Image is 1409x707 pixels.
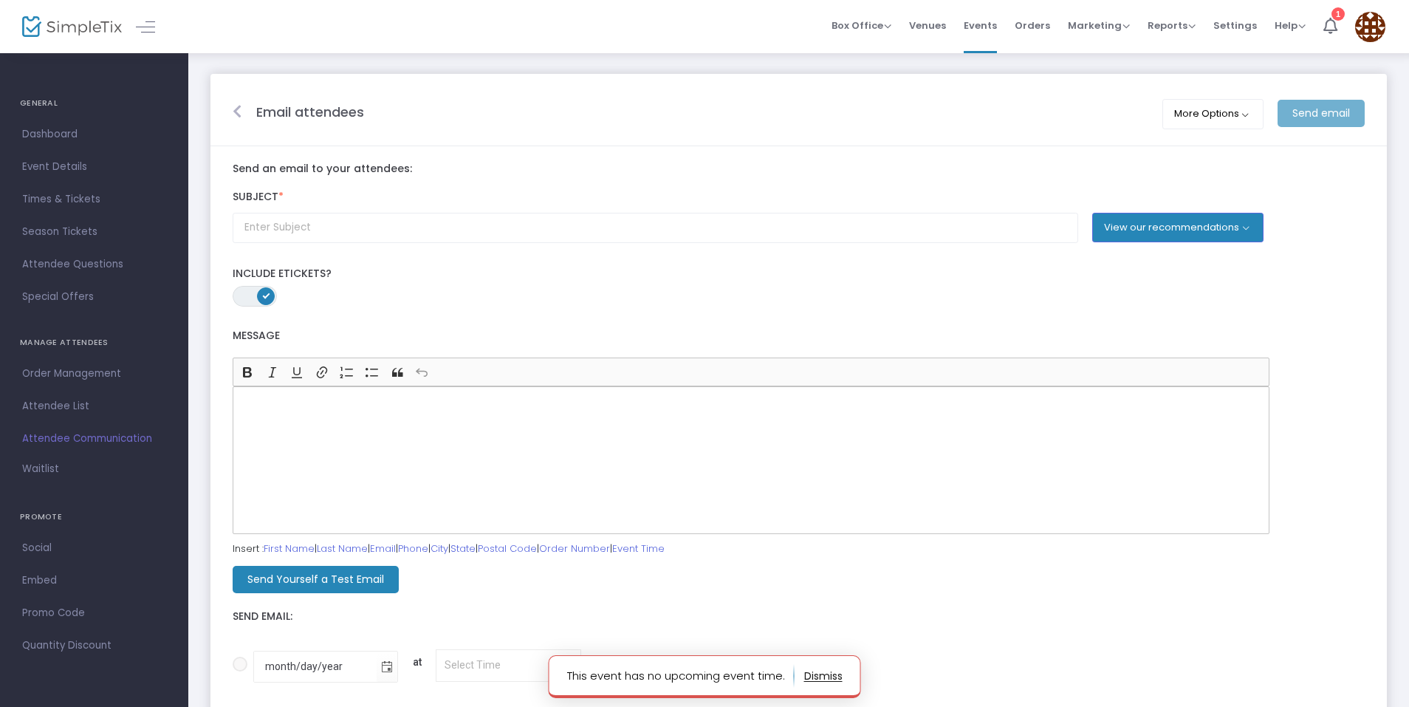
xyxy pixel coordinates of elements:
[264,542,315,556] a: First Name
[254,652,377,682] input: Toggle calendarat
[1162,99,1264,129] button: More Options
[431,542,448,556] a: City
[256,102,364,122] m-panel-title: Email attendees
[22,190,166,209] span: Times & Tickets
[233,566,399,593] m-button: Send Yourself a Test Email
[22,287,166,307] span: Special Offers
[567,664,795,688] p: This event has no upcoming event time.
[436,649,580,681] input: Toggle calendarat
[1068,18,1130,33] span: Marketing
[478,542,537,556] a: Postal Code
[22,125,166,144] span: Dashboard
[22,157,166,177] span: Event Details
[804,664,843,688] button: dismiss
[22,539,166,558] span: Social
[612,542,665,556] a: Event Time
[233,267,1365,281] label: Include Etickets?
[233,213,1078,243] input: Enter Subject
[22,222,166,242] span: Season Tickets
[233,163,1365,176] label: Send an email to your attendees:
[317,542,368,556] a: Last Name
[22,604,166,623] span: Promo Code
[22,636,166,655] span: Quantity Discount
[539,542,610,556] a: Order Number
[20,328,168,358] h4: MANAGE ATTENDEES
[1213,7,1257,44] span: Settings
[405,655,429,673] p: at
[20,89,168,118] h4: GENERAL
[1331,7,1345,21] div: 1
[225,182,1372,213] label: Subject
[22,571,166,590] span: Embed
[964,7,997,44] span: Events
[22,364,166,383] span: Order Management
[909,7,946,44] span: Venues
[1015,7,1050,44] span: Orders
[1148,18,1196,33] span: Reports
[1275,18,1306,33] span: Help
[377,652,397,683] button: Toggle calendar
[233,386,1269,534] div: Rich Text Editor, main
[22,397,166,416] span: Attendee List
[398,542,428,556] a: Phone
[233,358,1269,387] div: Editor toolbar
[233,610,1365,624] label: Send Email:
[370,542,396,556] a: Email
[22,255,166,274] span: Attendee Questions
[22,429,166,448] span: Attendee Communication
[450,542,476,556] a: State
[20,502,168,532] h4: PROMOTE
[233,321,1269,352] label: Message
[263,292,270,299] span: ON
[22,462,59,477] span: Waitlist
[832,18,891,33] span: Box Office
[1092,213,1264,242] button: View our recommendations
